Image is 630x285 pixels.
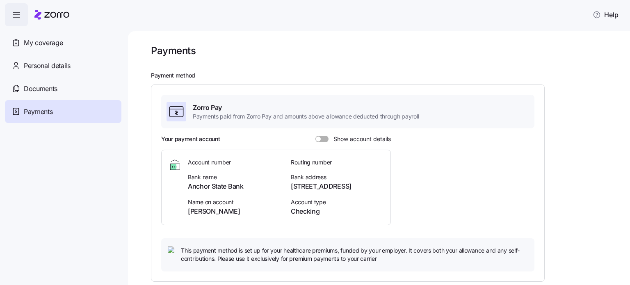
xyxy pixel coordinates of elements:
span: Anchor State Bank [188,181,281,192]
span: Documents [24,84,57,94]
span: My coverage [24,38,63,48]
h1: Payments [151,44,196,57]
span: Zorro Pay [193,103,419,113]
span: Personal details [24,61,71,71]
span: Bank address [291,173,384,181]
span: Name on account [188,198,281,206]
button: Help [586,7,625,23]
span: Account type [291,198,384,206]
h3: Your payment account [161,135,220,143]
a: My coverage [5,31,121,54]
span: [STREET_ADDRESS] [291,181,384,192]
span: Help [593,10,619,20]
a: Personal details [5,54,121,77]
span: Checking [291,206,384,217]
span: This payment method is set up for your healthcare premiums, funded by your employer. It covers bo... [181,246,528,263]
span: Routing number [291,158,384,166]
span: Bank name [188,173,281,181]
h2: Payment method [151,72,619,80]
span: Show account details [329,136,391,142]
span: Payments [24,107,52,117]
span: [PERSON_NAME] [188,206,281,217]
a: Documents [5,77,121,100]
span: Payments paid from Zorro Pay and amounts above allowance deducted through payroll [193,112,419,121]
img: icon bulb [168,246,178,256]
a: Payments [5,100,121,123]
span: Account number [188,158,281,166]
